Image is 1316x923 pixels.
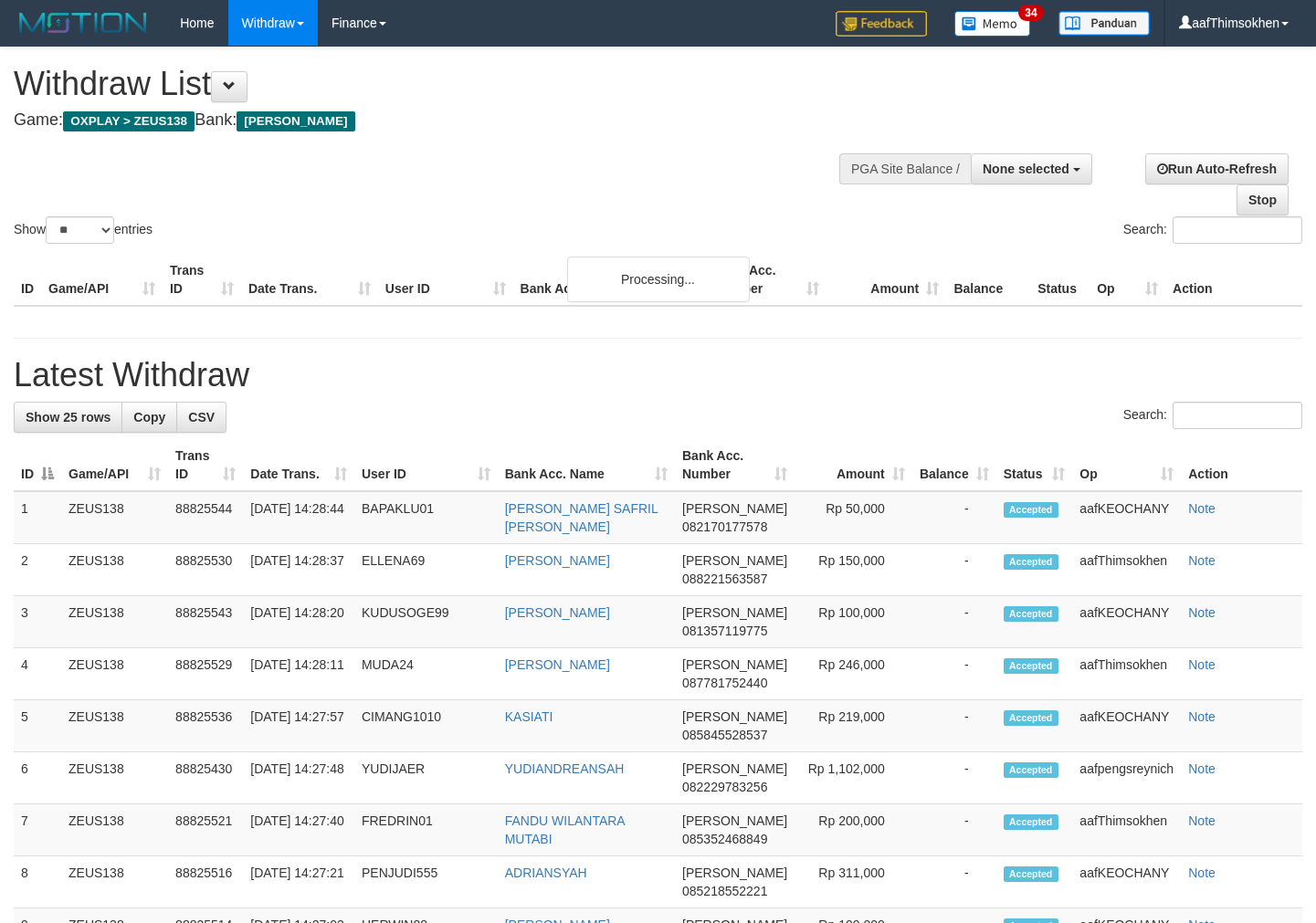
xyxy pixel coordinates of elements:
[1018,5,1043,21] span: 34
[168,648,243,700] td: 88825529
[168,700,243,752] td: 88825536
[168,439,243,491] th: Trans ID: activate to sort column ascending
[354,596,498,648] td: KUDUSOGE99
[1072,804,1181,856] td: aafThimsokhen
[682,553,787,568] span: [PERSON_NAME]
[1072,648,1181,700] td: aafThimsokhen
[682,501,787,516] span: [PERSON_NAME]
[241,254,378,306] th: Date Trans.
[243,544,354,596] td: [DATE] 14:28:37
[836,11,927,37] img: Feedback.jpg
[682,780,767,794] span: Copy 082229783256 to clipboard
[1123,402,1302,429] label: Search:
[912,700,996,752] td: -
[505,813,625,846] a: FANDU WILANTARA MUTABI
[912,856,996,908] td: -
[133,410,165,425] span: Copy
[168,752,243,804] td: 88825430
[795,700,912,752] td: Rp 219,000
[237,111,354,131] span: [PERSON_NAME]
[61,544,168,596] td: ZEUS138
[1181,439,1302,491] th: Action
[795,596,912,648] td: Rp 100,000
[378,254,513,306] th: User ID
[1173,216,1302,244] input: Search:
[14,66,859,102] h1: Withdraw List
[954,11,1031,37] img: Button%20Memo.svg
[61,596,168,648] td: ZEUS138
[912,544,996,596] td: -
[1188,761,1216,776] a: Note
[505,865,587,880] a: ADRIANSYAH
[1072,491,1181,544] td: aafKEOCHANY
[682,761,787,776] span: [PERSON_NAME]
[354,648,498,700] td: MUDA24
[795,752,912,804] td: Rp 1,102,000
[1188,865,1216,880] a: Note
[795,856,912,908] td: Rp 311,000
[14,596,61,648] td: 3
[354,491,498,544] td: BAPAKLU01
[243,752,354,804] td: [DATE] 14:27:48
[505,605,610,620] a: [PERSON_NAME]
[1004,554,1058,570] span: Accepted
[1004,502,1058,518] span: Accepted
[1188,605,1216,620] a: Note
[1004,814,1058,830] span: Accepted
[682,676,767,690] span: Copy 087781752440 to clipboard
[168,804,243,856] td: 88825521
[682,813,787,828] span: [PERSON_NAME]
[682,832,767,846] span: Copy 085352468849 to clipboard
[1188,709,1216,724] a: Note
[795,544,912,596] td: Rp 150,000
[826,254,946,306] th: Amount
[795,491,912,544] td: Rp 50,000
[1173,402,1302,429] input: Search:
[14,357,1302,393] h1: Latest Withdraw
[14,216,153,244] label: Show entries
[14,752,61,804] td: 6
[505,761,625,776] a: YUDIANDREANSAH
[498,439,675,491] th: Bank Acc. Name: activate to sort column ascending
[243,648,354,700] td: [DATE] 14:28:11
[354,439,498,491] th: User ID: activate to sort column ascending
[14,700,61,752] td: 5
[61,752,168,804] td: ZEUS138
[163,254,241,306] th: Trans ID
[707,254,826,306] th: Bank Acc. Number
[505,709,553,724] a: KASIATI
[354,856,498,908] td: PENJUDI555
[61,439,168,491] th: Game/API: activate to sort column ascending
[243,856,354,908] td: [DATE] 14:27:21
[14,648,61,700] td: 4
[682,884,767,898] span: Copy 085218552221 to clipboard
[912,491,996,544] td: -
[354,700,498,752] td: CIMANG1010
[243,491,354,544] td: [DATE] 14:28:44
[243,439,354,491] th: Date Trans.: activate to sort column ascending
[682,605,787,620] span: [PERSON_NAME]
[1004,710,1058,726] span: Accepted
[912,752,996,804] td: -
[983,162,1069,176] span: None selected
[243,804,354,856] td: [DATE] 14:27:40
[1004,762,1058,778] span: Accepted
[46,216,114,244] select: Showentries
[912,804,996,856] td: -
[996,439,1073,491] th: Status: activate to sort column ascending
[1123,216,1302,244] label: Search:
[168,596,243,648] td: 88825543
[1030,254,1090,306] th: Status
[243,596,354,648] td: [DATE] 14:28:20
[505,553,610,568] a: [PERSON_NAME]
[26,410,111,425] span: Show 25 rows
[14,254,41,306] th: ID
[1090,254,1165,306] th: Op
[946,254,1030,306] th: Balance
[682,624,767,638] span: Copy 081357119775 to clipboard
[682,519,767,534] span: Copy 082170177578 to clipboard
[61,491,168,544] td: ZEUS138
[1004,606,1058,622] span: Accepted
[14,856,61,908] td: 8
[14,9,153,37] img: MOTION_logo.png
